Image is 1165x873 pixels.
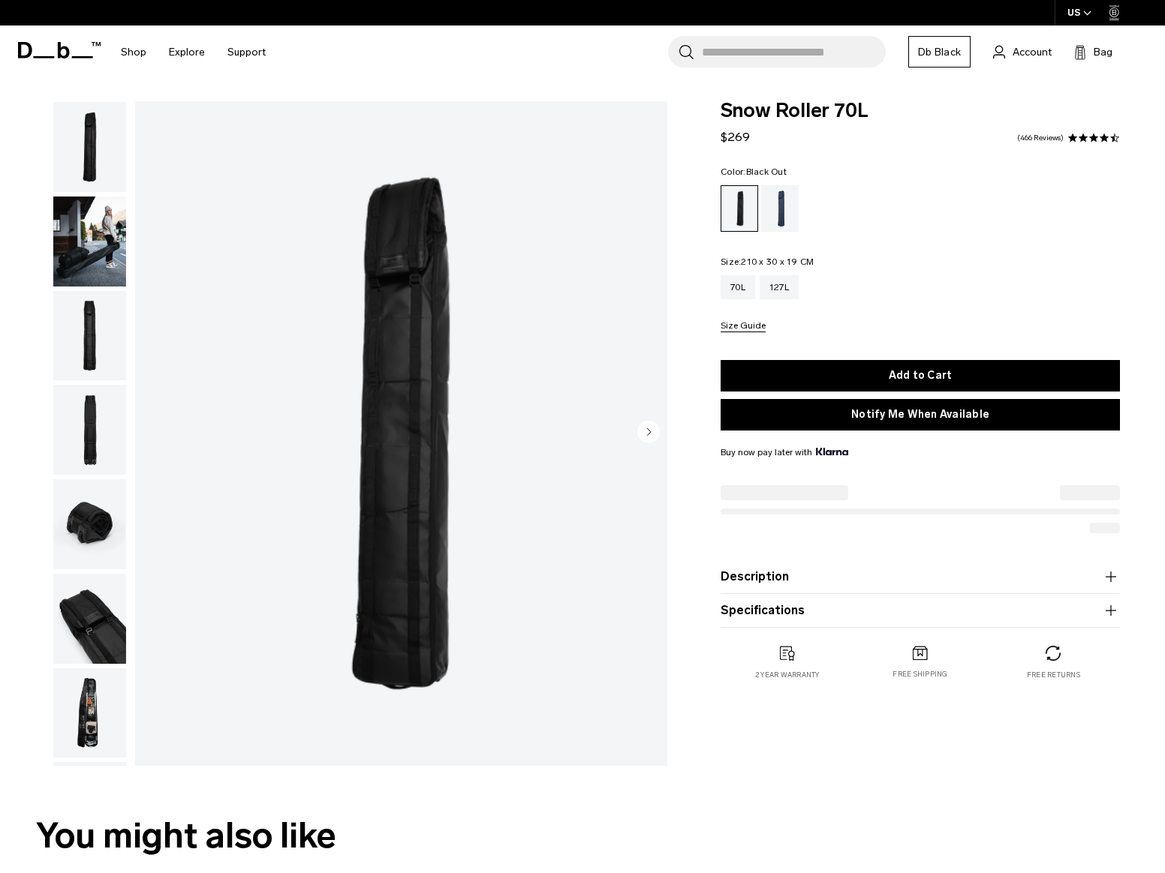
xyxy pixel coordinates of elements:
img: Snow Roller 70L Black Out [53,291,126,381]
span: Snow Roller 70L [721,101,1120,121]
span: Account [1013,44,1052,60]
a: Explore [169,25,205,79]
button: Bag [1074,43,1112,61]
button: Notify Me When Available [721,399,1120,430]
img: Snow Roller 70L Black Out [53,668,126,758]
img: Snow Roller 70L Black Out [53,196,126,286]
button: Specifications [721,601,1120,619]
button: Size Guide [721,321,766,332]
p: Free returns [1027,670,1080,680]
img: {"height" => 20, "alt" => "Klarna"} [816,448,848,455]
a: 70L [721,275,755,299]
p: 2 year warranty [755,670,820,680]
button: Snow Roller 70L Black Out [53,761,127,853]
button: Add to Cart [721,360,1120,391]
a: Db Black [908,36,971,67]
h2: You might also like [36,809,1129,862]
a: 466 reviews [1017,134,1064,142]
button: Snow Roller 70L Black Out [53,667,127,759]
a: Black Out [721,185,758,232]
img: Snow Roller 70L Black Out [53,762,126,852]
button: Snow Roller 70L Black Out [53,290,127,382]
span: 210 x 30 x 19 CM [741,256,814,267]
button: Snow Roller 70L Black Out [53,196,127,287]
span: Bag [1094,44,1112,60]
a: Account [993,43,1052,61]
span: Black Out [746,166,787,177]
a: Support [227,25,266,79]
img: Snow Roller 70L Black Out [53,102,126,192]
button: Snow Roller 70L Black Out [53,384,127,475]
p: Free shipping [893,669,947,679]
img: Snow Roller 70L Black Out [53,479,126,569]
a: Blue Hour [761,185,799,232]
a: 127L [760,275,799,299]
legend: Color: [721,167,787,176]
span: $269 [721,130,750,144]
button: Snow Roller 70L Black Out [53,101,127,193]
nav: Main Navigation [110,25,277,79]
span: Buy now pay later with [721,445,848,459]
button: Snow Roller 70L Black Out [53,573,127,664]
a: Shop [121,25,146,79]
button: Description [721,568,1120,586]
img: Snow Roller 70L Black Out [53,385,126,475]
button: Snow Roller 70L Black Out [53,478,127,570]
legend: Size: [721,257,814,266]
img: Snow Roller 70L Black Out [135,101,667,766]
img: Snow Roller 70L Black Out [53,574,126,664]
